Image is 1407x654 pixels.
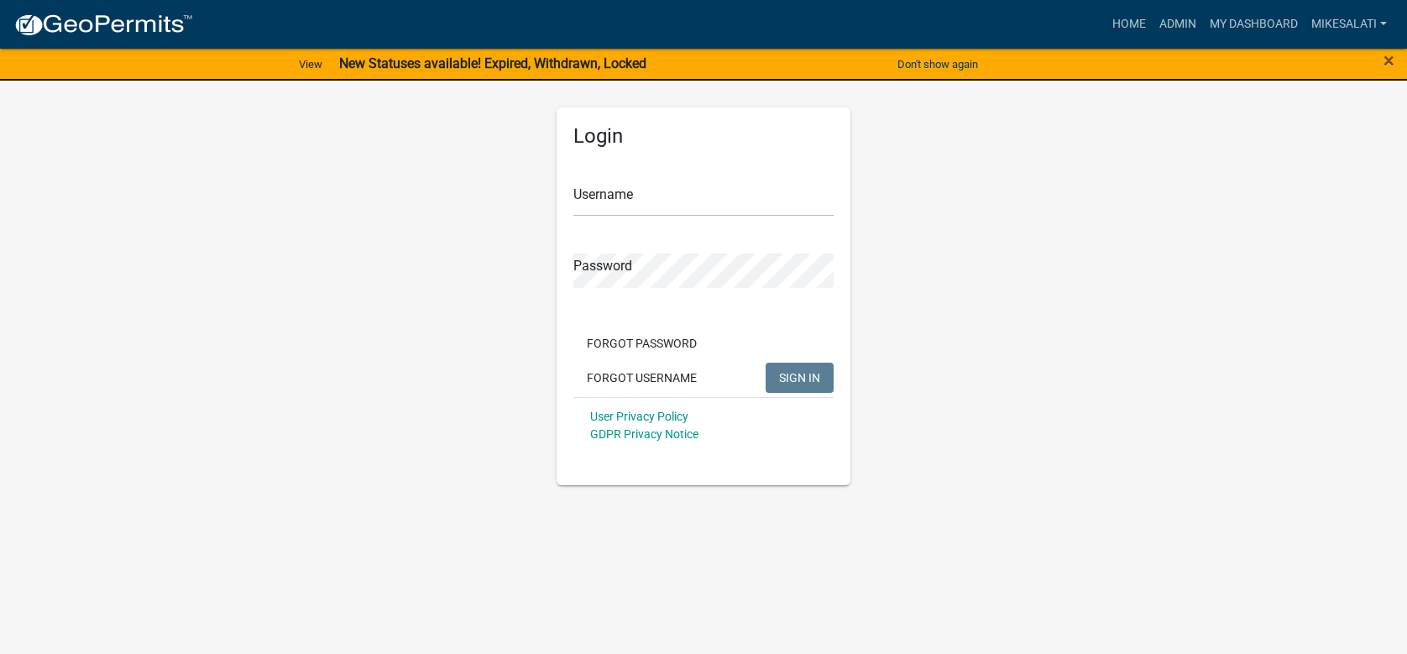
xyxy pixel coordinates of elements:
button: SIGN IN [766,363,834,393]
button: Don't show again [891,50,985,78]
a: My Dashboard [1203,8,1305,40]
a: Home [1106,8,1153,40]
span: SIGN IN [779,370,820,384]
a: View [292,50,329,78]
a: GDPR Privacy Notice [590,427,698,441]
h5: Login [573,124,834,149]
a: User Privacy Policy [590,410,688,423]
button: Close [1383,50,1394,71]
a: MikeSalati [1305,8,1394,40]
button: Forgot Username [573,363,710,393]
span: × [1383,49,1394,72]
button: Forgot Password [573,328,710,358]
a: Admin [1153,8,1203,40]
strong: New Statuses available! Expired, Withdrawn, Locked [339,55,646,71]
